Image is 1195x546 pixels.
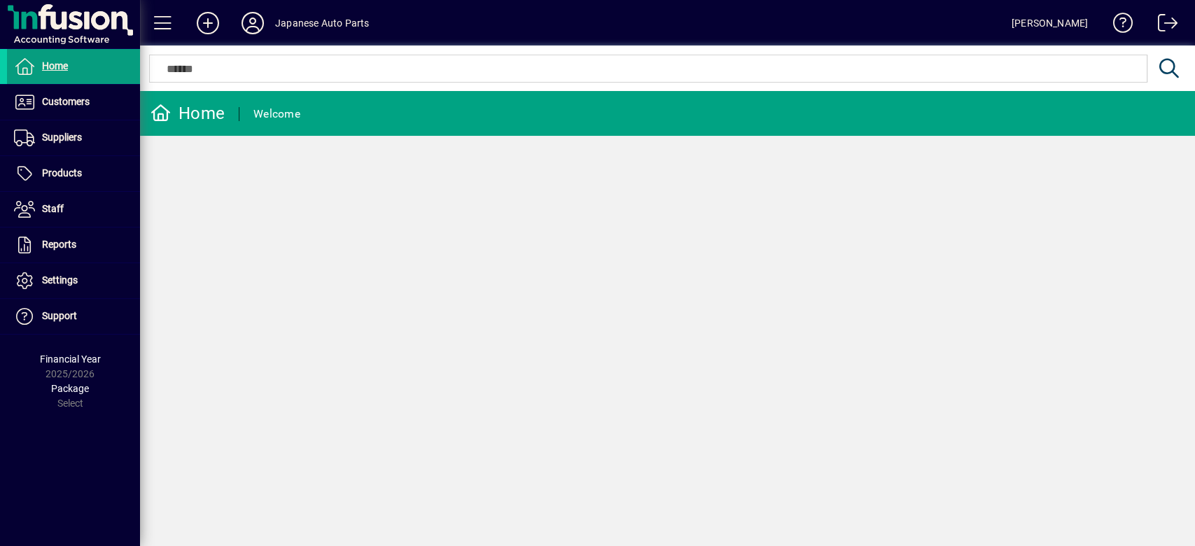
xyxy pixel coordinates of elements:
span: Reports [42,239,76,250]
span: Financial Year [40,353,101,365]
div: Home [151,102,225,125]
a: Settings [7,263,140,298]
a: Knowledge Base [1102,3,1133,48]
div: Welcome [253,103,300,125]
span: Staff [42,203,64,214]
span: Package [51,383,89,394]
span: Home [42,60,68,71]
div: [PERSON_NAME] [1012,12,1088,34]
button: Add [186,10,230,36]
span: Customers [42,96,90,107]
div: Japanese Auto Parts [275,12,369,34]
span: Products [42,167,82,178]
a: Customers [7,85,140,120]
span: Settings [42,274,78,286]
a: Support [7,299,140,334]
button: Profile [230,10,275,36]
a: Suppliers [7,120,140,155]
span: Support [42,310,77,321]
a: Staff [7,192,140,227]
a: Products [7,156,140,191]
a: Reports [7,227,140,262]
span: Suppliers [42,132,82,143]
a: Logout [1147,3,1177,48]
